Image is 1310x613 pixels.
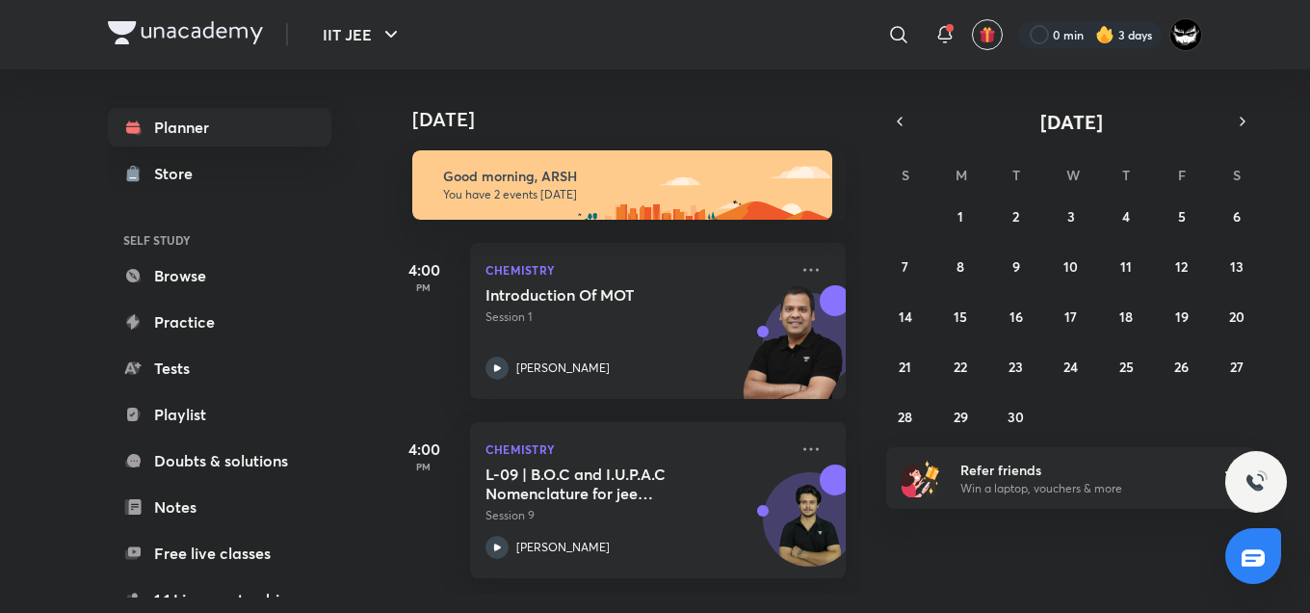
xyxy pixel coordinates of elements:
[890,401,921,432] button: September 28, 2025
[1111,251,1141,281] button: September 11, 2025
[1175,307,1189,326] abbr: September 19, 2025
[1119,307,1133,326] abbr: September 18, 2025
[1063,358,1078,376] abbr: September 24, 2025
[516,360,610,377] p: [PERSON_NAME]
[1008,408,1024,426] abbr: September 30, 2025
[1229,307,1244,326] abbr: September 20, 2025
[899,358,911,376] abbr: September 21, 2025
[1056,301,1087,332] button: September 17, 2025
[945,351,976,382] button: September 22, 2025
[1178,166,1186,184] abbr: Friday
[1001,200,1032,231] button: September 2, 2025
[1012,166,1020,184] abbr: Tuesday
[957,207,963,226] abbr: September 1, 2025
[1230,257,1244,276] abbr: September 13, 2025
[1063,257,1078,276] abbr: September 10, 2025
[902,166,909,184] abbr: Sunday
[1012,207,1019,226] abbr: September 2, 2025
[1169,18,1202,51] img: ARSH Khan
[1111,301,1141,332] button: September 18, 2025
[898,408,912,426] abbr: September 28, 2025
[1166,301,1197,332] button: September 19, 2025
[108,108,331,147] a: Planner
[108,349,331,387] a: Tests
[945,251,976,281] button: September 8, 2025
[108,488,331,526] a: Notes
[1095,25,1114,44] img: streak
[1230,358,1244,376] abbr: September 27, 2025
[1221,351,1252,382] button: September 27, 2025
[1166,200,1197,231] button: September 5, 2025
[902,257,908,276] abbr: September 7, 2025
[516,539,610,556] p: [PERSON_NAME]
[890,301,921,332] button: September 14, 2025
[108,303,331,341] a: Practice
[485,258,788,281] p: Chemistry
[108,224,331,256] h6: SELF STUDY
[1221,251,1252,281] button: September 13, 2025
[1120,257,1132,276] abbr: September 11, 2025
[956,166,967,184] abbr: Monday
[108,534,331,573] a: Free live classes
[385,438,462,461] h5: 4:00
[1111,351,1141,382] button: September 25, 2025
[443,187,815,202] p: You have 2 events [DATE]
[1166,351,1197,382] button: September 26, 2025
[1221,200,1252,231] button: September 6, 2025
[764,483,856,575] img: Avatar
[1221,301,1252,332] button: September 20, 2025
[1178,207,1186,226] abbr: September 5, 2025
[385,461,462,472] p: PM
[945,401,976,432] button: September 29, 2025
[945,301,976,332] button: September 15, 2025
[1001,351,1032,382] button: September 23, 2025
[108,154,331,193] a: Store
[979,26,996,43] img: avatar
[443,168,815,185] h6: Good morning, ARSH
[1056,351,1087,382] button: September 24, 2025
[960,460,1197,480] h6: Refer friends
[485,285,725,305] h5: Introduction Of MOT
[1001,401,1032,432] button: September 30, 2025
[1040,109,1103,135] span: [DATE]
[154,162,204,185] div: Store
[412,150,832,220] img: morning
[108,441,331,480] a: Doubts & solutions
[108,395,331,434] a: Playlist
[108,256,331,295] a: Browse
[485,465,725,503] h5: L-09 | B.O.C and I.U.P.A.C Nomenclature for jee Advanced 2027
[1009,307,1023,326] abbr: September 16, 2025
[1056,200,1087,231] button: September 3, 2025
[1012,257,1020,276] abbr: September 9, 2025
[1122,207,1130,226] abbr: September 4, 2025
[1064,307,1077,326] abbr: September 17, 2025
[311,15,414,54] button: IIT JEE
[485,438,788,461] p: Chemistry
[1009,358,1023,376] abbr: September 23, 2025
[972,19,1003,50] button: avatar
[1122,166,1130,184] abbr: Thursday
[913,108,1229,135] button: [DATE]
[1233,166,1241,184] abbr: Saturday
[740,285,846,418] img: unacademy
[1001,301,1032,332] button: September 16, 2025
[1166,251,1197,281] button: September 12, 2025
[485,308,788,326] p: Session 1
[890,251,921,281] button: September 7, 2025
[1119,358,1134,376] abbr: September 25, 2025
[954,358,967,376] abbr: September 22, 2025
[1233,207,1241,226] abbr: September 6, 2025
[902,459,940,497] img: referral
[890,351,921,382] button: September 21, 2025
[385,281,462,293] p: PM
[1111,200,1141,231] button: September 4, 2025
[412,108,865,131] h4: [DATE]
[385,258,462,281] h5: 4:00
[960,480,1197,497] p: Win a laptop, vouchers & more
[485,507,788,524] p: Session 9
[899,307,912,326] abbr: September 14, 2025
[954,408,968,426] abbr: September 29, 2025
[1175,257,1188,276] abbr: September 12, 2025
[108,21,263,49] a: Company Logo
[1056,251,1087,281] button: September 10, 2025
